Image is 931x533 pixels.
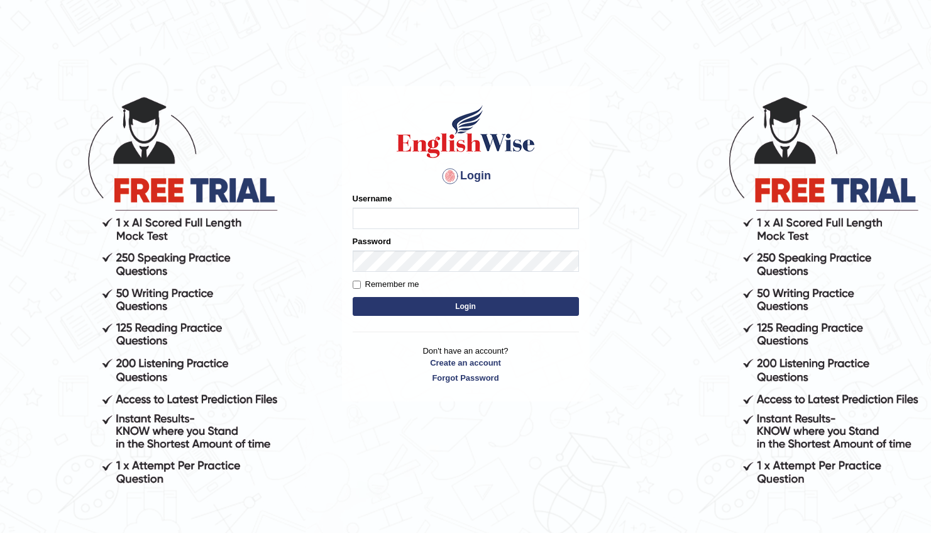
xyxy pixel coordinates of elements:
[353,281,361,289] input: Remember me
[353,278,419,291] label: Remember me
[394,103,537,160] img: Logo of English Wise sign in for intelligent practice with AI
[353,372,579,384] a: Forgot Password
[353,166,579,186] h4: Login
[353,345,579,384] p: Don't have an account?
[353,297,579,316] button: Login
[353,357,579,369] a: Create an account
[353,235,391,247] label: Password
[353,193,392,205] label: Username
